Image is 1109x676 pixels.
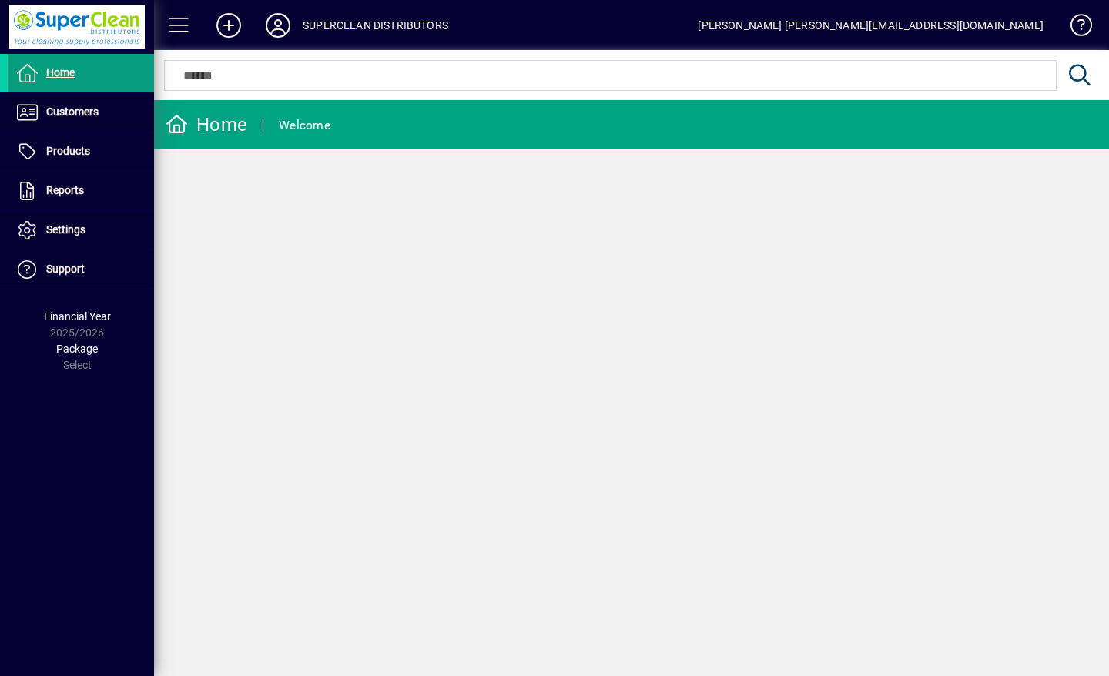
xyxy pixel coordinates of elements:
[303,13,448,38] div: SUPERCLEAN DISTRIBUTORS
[166,112,247,137] div: Home
[46,145,90,157] span: Products
[8,132,154,171] a: Products
[44,310,111,323] span: Financial Year
[56,343,98,355] span: Package
[46,105,99,118] span: Customers
[204,12,253,39] button: Add
[8,250,154,289] a: Support
[46,223,85,236] span: Settings
[279,113,330,138] div: Welcome
[8,211,154,249] a: Settings
[8,172,154,210] a: Reports
[253,12,303,39] button: Profile
[698,13,1044,38] div: [PERSON_NAME] [PERSON_NAME][EMAIL_ADDRESS][DOMAIN_NAME]
[8,93,154,132] a: Customers
[46,66,75,79] span: Home
[1059,3,1090,53] a: Knowledge Base
[46,184,84,196] span: Reports
[46,263,85,275] span: Support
